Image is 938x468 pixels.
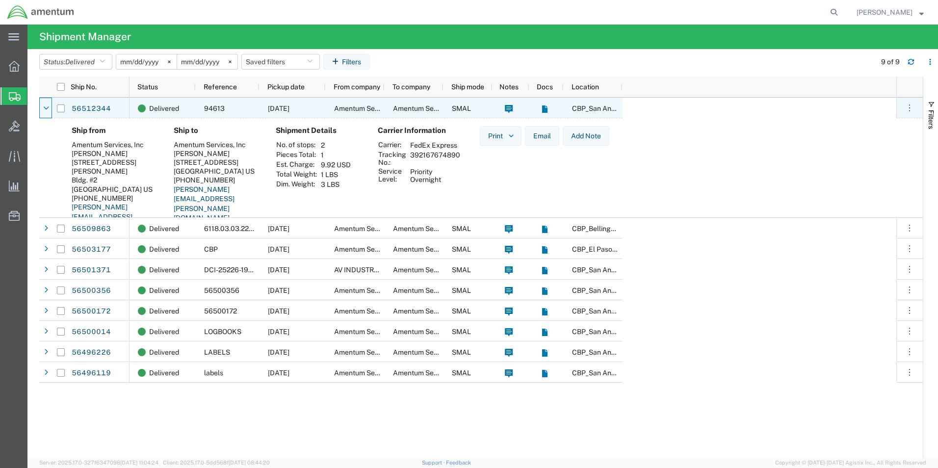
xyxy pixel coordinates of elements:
span: [DATE] 11:04:24 [120,460,158,466]
span: SMAL [452,225,471,233]
img: dropdown [507,131,516,140]
a: [PERSON_NAME][EMAIL_ADDRESS][PERSON_NAME][DOMAIN_NAME] [174,185,234,222]
span: Amentum Services, Inc [334,348,406,356]
span: SMAL [452,266,471,274]
a: 56500356 [71,283,111,299]
span: CBP_Bellingham, WA_WBE [572,225,698,233]
span: 08/15/2025 [268,104,289,112]
span: 08/14/2025 [268,348,289,356]
span: SMAL [452,245,471,253]
h4: Shipment Manager [39,25,131,49]
div: Amentum Services, Inc [174,140,260,149]
span: SMAL [452,348,471,356]
span: 08/14/2025 [268,286,289,294]
span: SMAL [452,369,471,377]
input: Not set [116,54,177,69]
span: Amentum Services, Inc [334,245,406,253]
span: CBP_El Paso, TX_NLS_EFO [572,245,685,253]
button: Filters [323,54,370,70]
button: Saved filters [241,54,320,70]
span: Filters [927,110,935,129]
span: SMAL [452,286,471,294]
button: [PERSON_NAME] [856,6,924,18]
h4: Ship from [72,126,158,135]
span: Delivered [149,260,179,280]
span: Amentum Services, Inc. [393,286,467,294]
span: Location [572,83,599,91]
span: CBP_San Antonio, TX_WST [572,307,700,315]
a: 56509863 [71,221,111,237]
span: Amentum Services, Inc [334,104,406,112]
span: Delivered [149,301,179,321]
span: Delivered [149,218,179,239]
span: 08/14/2025 [268,369,289,377]
span: Delivered [149,363,179,383]
span: Amentum Services, Inc [393,369,465,377]
span: DCI-25226-199463 [204,266,266,274]
span: Dewayne Jennings [857,7,912,18]
span: Pickup date [267,83,305,91]
a: 56503177 [71,242,111,258]
span: Amentum Services, Inc [393,348,465,356]
span: To company [392,83,430,91]
h4: Carrier Information [378,126,456,135]
span: Amentum Services, Inc [334,225,406,233]
span: Notes [499,83,519,91]
span: CBP_San Antonio, TX_WST [572,266,700,274]
div: [STREET_ADDRESS][PERSON_NAME] [72,158,158,176]
span: AV INDUSTRIES INC [334,266,398,274]
span: 08/14/2025 [268,328,289,336]
span: Amentum Services, Inc [393,225,465,233]
div: [PHONE_NUMBER] [174,176,260,184]
a: 56496119 [71,365,111,381]
div: [PHONE_NUMBER] [72,194,158,203]
div: [GEOGRAPHIC_DATA] US [72,185,158,194]
button: Add Note [563,126,609,146]
button: Status:Delivered [39,54,112,70]
span: LOGBOOKS [204,328,241,336]
span: Server: 2025.17.0-327f6347098 [39,460,158,466]
span: Delivered [149,321,179,342]
span: 56500172 [204,307,237,315]
span: Delivered [149,280,179,301]
span: Delivered [149,342,179,363]
span: Amentum Services, Inc [393,245,465,253]
span: Delivered [149,239,179,260]
th: Pieces Total: [276,150,317,160]
span: Amentum Services, Inc [393,307,465,315]
td: 3 LBS [317,180,354,189]
th: Carrier: [378,140,407,150]
span: labels [204,369,223,377]
span: Ship mode [451,83,484,91]
span: CBP_San Antonio, TX_WST [572,369,700,377]
a: 56501371 [71,262,111,278]
td: 2 [317,140,354,150]
span: Amentum Services, Inc [393,328,465,336]
span: CBP_San Antonio, TX_WST [572,104,700,112]
th: No. of stops: [276,140,317,150]
div: [PERSON_NAME] [72,149,158,158]
a: Support [422,460,446,466]
a: 56496226 [71,345,111,361]
div: Bldg. #2 [72,176,158,184]
img: logo [7,5,75,20]
span: SMAL [452,307,471,315]
span: 6118.03.03.2219.000.WBE.0000 [204,225,306,233]
span: 08/14/2025 [268,245,289,253]
span: SMAL [452,104,471,112]
span: Amentum Services, Inc. [393,266,467,274]
span: LABELS [204,348,230,356]
div: Amentum Services, Inc [72,140,158,149]
span: CBP_San Antonio, TX_WST [572,328,700,336]
span: CBP [204,245,218,253]
span: SMAL [452,328,471,336]
span: 94613 [204,104,225,112]
span: Amentum Services, Inc [334,369,406,377]
span: Client: 2025.17.0-5dd568f [163,460,270,466]
a: Feedback [446,460,471,466]
th: Service Level: [378,167,407,184]
div: [STREET_ADDRESS] [174,158,260,167]
td: FedEx Express [407,140,464,150]
span: Copyright © [DATE]-[DATE] Agistix Inc., All Rights Reserved [775,459,926,467]
span: 08/14/2025 [268,266,289,274]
